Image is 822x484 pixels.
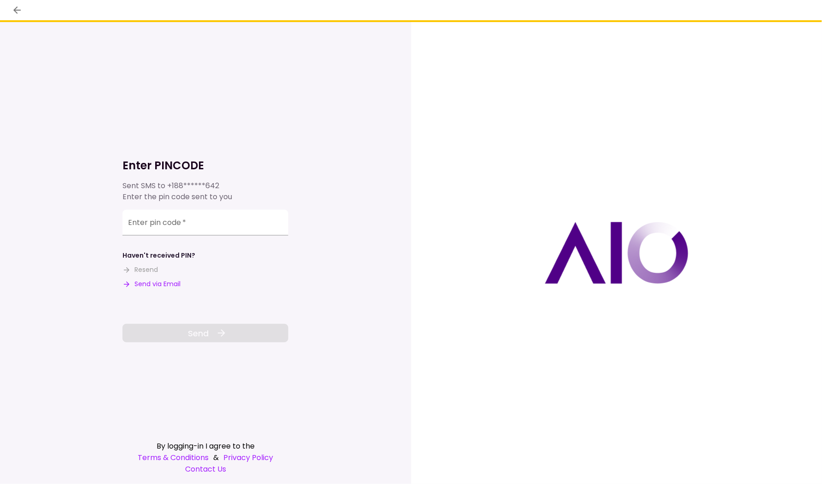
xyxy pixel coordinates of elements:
a: Privacy Policy [223,452,273,463]
a: Terms & Conditions [138,452,209,463]
button: back [9,2,25,18]
div: & [122,452,288,463]
button: Send via Email [122,279,181,289]
div: Haven't received PIN? [122,251,195,260]
button: Send [122,324,288,342]
h1: Enter PINCODE [122,158,288,173]
span: Send [188,327,209,340]
div: Sent SMS to Enter the pin code sent to you [122,180,288,202]
a: Contact Us [122,463,288,475]
img: AIO logo [545,222,688,284]
button: Resend [122,265,158,275]
div: By logging-in I agree to the [122,440,288,452]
